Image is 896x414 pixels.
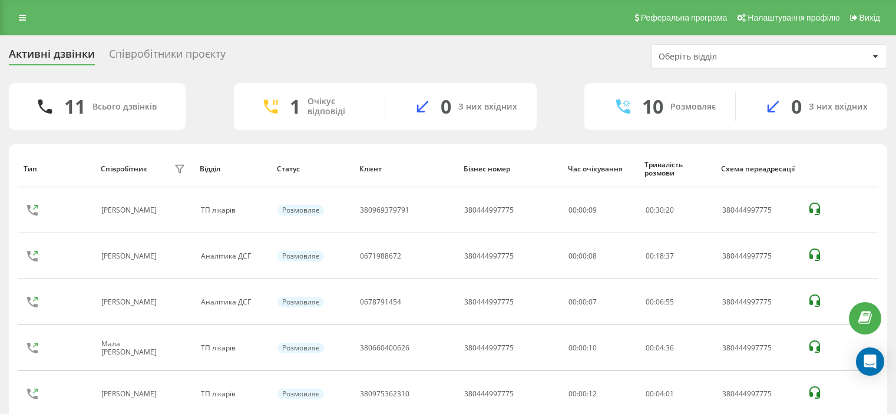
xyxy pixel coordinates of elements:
div: 380444997775 [464,390,514,398]
span: 20 [666,205,674,215]
div: : : [646,206,674,214]
div: 11 [64,95,85,118]
div: 00:00:10 [568,344,632,352]
div: : : [646,390,674,398]
span: 01 [666,389,674,399]
div: 380444997775 [464,206,514,214]
span: 00 [646,389,654,399]
span: 00 [646,205,654,215]
span: 00 [646,251,654,261]
span: 00 [646,343,654,353]
div: 0678791454 [360,298,401,306]
span: 55 [666,297,674,307]
div: Розмовляє [277,297,324,307]
div: Всього дзвінків [92,102,157,112]
div: Розмовляє [277,343,324,353]
div: Розмовляє [277,389,324,399]
div: 380444997775 [722,298,795,306]
span: Вихід [859,13,880,22]
div: Тип [24,165,89,173]
div: Статус [277,165,348,173]
div: Час очікування [568,165,633,173]
div: 10 [642,95,663,118]
div: Тривалість розмови [644,161,710,178]
div: 0 [791,95,802,118]
div: Оберіть відділ [659,52,799,62]
div: 0 [441,95,451,118]
span: 04 [656,343,664,353]
div: 380975362310 [360,390,409,398]
div: Розмовляє [277,205,324,216]
div: Схема переадресації [721,165,795,173]
div: [PERSON_NAME] [101,206,160,214]
div: Співробітник [101,165,147,173]
div: З них вхідних [458,102,517,112]
div: Open Intercom Messenger [856,347,884,376]
div: 380444997775 [722,390,795,398]
div: 380444997775 [722,206,795,214]
div: [PERSON_NAME] [101,252,160,260]
div: [PERSON_NAME] [101,390,160,398]
span: 00 [646,297,654,307]
div: : : [646,344,674,352]
div: 00:00:12 [568,390,632,398]
div: ТП лікарів [201,344,264,352]
span: Налаштування профілю [748,13,839,22]
div: Клієнт [359,165,452,173]
div: 00:00:08 [568,252,632,260]
div: Аналітика ДСГ [201,298,264,306]
div: Очікує відповіді [308,97,367,117]
div: 0671988672 [360,252,401,260]
div: 380444997775 [464,298,514,306]
span: 37 [666,251,674,261]
div: ТП лікарів [201,390,264,398]
div: 1 [290,95,300,118]
div: 380660400626 [360,344,409,352]
div: Розмовляє [277,251,324,261]
div: 380969379791 [360,206,409,214]
div: Аналітика ДСГ [201,252,264,260]
div: 380444997775 [464,252,514,260]
span: 36 [666,343,674,353]
div: З них вхідних [809,102,868,112]
div: 00:00:09 [568,206,632,214]
span: 30 [656,205,664,215]
div: : : [646,252,674,260]
span: 06 [656,297,664,307]
div: 380444997775 [722,344,795,352]
div: Бізнес номер [464,165,557,173]
span: 18 [656,251,664,261]
div: ТП лікарів [201,206,264,214]
div: 380444997775 [722,252,795,260]
div: 380444997775 [464,344,514,352]
div: : : [646,298,674,306]
div: Розмовляє [670,102,716,112]
div: Мала [PERSON_NAME] [101,340,171,357]
span: 04 [656,389,664,399]
div: Відділ [200,165,265,173]
div: [PERSON_NAME] [101,298,160,306]
span: Реферальна програма [641,13,728,22]
div: Співробітники проєкту [109,48,226,66]
div: Активні дзвінки [9,48,95,66]
div: 00:00:07 [568,298,632,306]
